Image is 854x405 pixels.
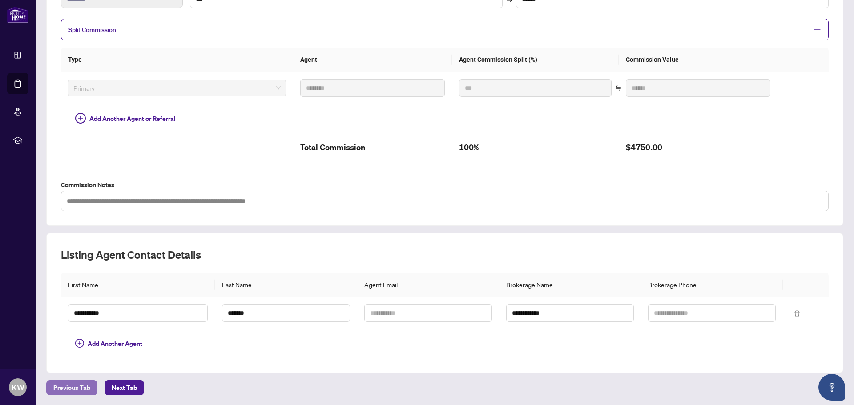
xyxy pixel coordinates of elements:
span: plus-circle [75,113,86,124]
span: Previous Tab [53,381,90,395]
button: Next Tab [105,380,144,395]
th: Commission Value [619,48,777,72]
button: Previous Tab [46,380,97,395]
span: Next Tab [112,381,137,395]
th: Agent Commission Split (%) [452,48,619,72]
th: Brokerage Phone [641,273,783,297]
button: Open asap [818,374,845,401]
th: Agent [293,48,452,72]
span: KW [12,381,24,393]
span: minus [813,26,821,34]
span: Add Another Agent [88,339,142,349]
label: Commission Notes [61,180,829,190]
button: Add Another Agent [68,337,149,351]
h2: $4750.00 [626,140,770,155]
span: plus-circle [75,339,84,348]
th: Type [61,48,293,72]
span: swap [615,85,621,91]
th: Last Name [215,273,357,297]
span: delete [794,310,800,317]
th: Agent Email [357,273,499,297]
th: First Name [61,273,215,297]
button: Add Another Agent or Referral [68,112,183,126]
th: Brokerage Name [499,273,641,297]
span: Add Another Agent or Referral [89,114,176,124]
h2: Listing Agent Contact Details [61,248,829,262]
div: Split Commission [61,19,829,40]
img: logo [7,7,28,23]
span: Primary [73,81,281,95]
h2: Total Commission [300,140,445,155]
span: Split Commission [68,26,116,34]
h2: 100% [459,140,612,155]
